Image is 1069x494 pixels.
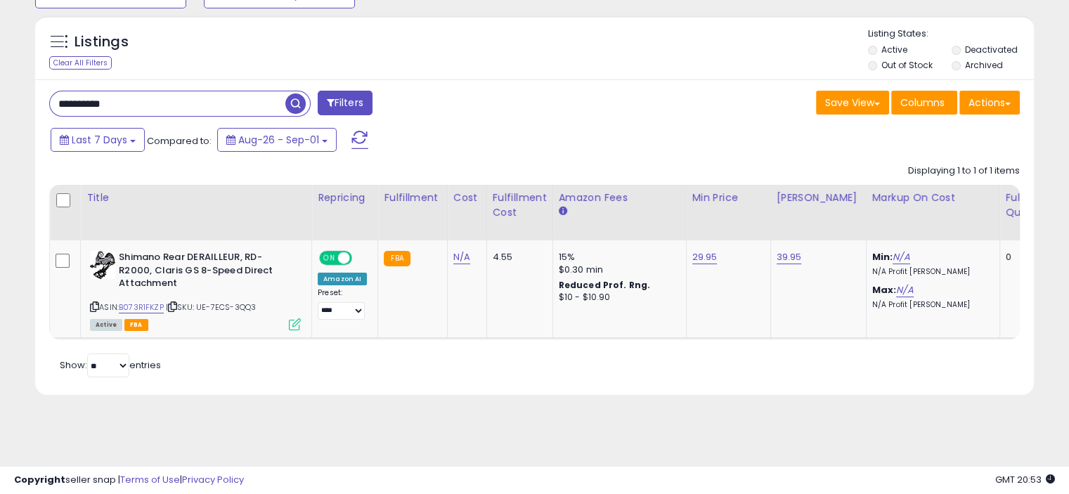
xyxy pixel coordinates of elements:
span: ON [320,252,338,264]
div: Amazon Fees [559,190,680,205]
span: 2025-09-10 20:53 GMT [995,473,1055,486]
a: N/A [453,250,470,264]
div: Fulfillable Quantity [1006,190,1054,220]
div: Title [86,190,306,205]
div: Repricing [318,190,372,205]
div: ASIN: [90,251,301,329]
p: Listing States: [868,27,1034,41]
button: Columns [891,91,957,115]
button: Aug-26 - Sep-01 [217,128,337,152]
div: $10 - $10.90 [559,292,675,304]
label: Out of Stock [881,59,933,71]
a: N/A [896,283,913,297]
span: OFF [350,252,372,264]
span: Aug-26 - Sep-01 [238,133,319,147]
img: 41iDaY0xoIL._SL40_.jpg [90,251,115,279]
label: Deactivated [964,44,1017,56]
b: Max: [872,283,897,297]
span: Columns [900,96,945,110]
button: Save View [816,91,889,115]
span: | SKU: UE-7ECS-3QQ3 [166,301,256,313]
div: 0 [1006,251,1049,264]
h5: Listings [74,32,129,52]
b: Reduced Prof. Rng. [559,279,651,291]
div: Fulfillment Cost [493,190,547,220]
b: Shimano Rear DERAILLEUR, RD-R2000, Claris GS 8-Speed Direct Attachment [119,251,290,294]
small: FBA [384,251,410,266]
th: The percentage added to the cost of goods (COGS) that forms the calculator for Min & Max prices. [866,185,999,240]
div: Fulfillment [384,190,441,205]
span: All listings currently available for purchase on Amazon [90,319,122,331]
div: Displaying 1 to 1 of 1 items [908,164,1020,178]
div: 4.55 [493,251,542,264]
span: Last 7 Days [72,133,127,147]
a: 29.95 [692,250,718,264]
label: Archived [964,59,1002,71]
div: 15% [559,251,675,264]
p: N/A Profit [PERSON_NAME] [872,300,989,310]
b: Min: [872,250,893,264]
small: Amazon Fees. [559,205,567,218]
div: seller snap | | [14,474,244,487]
span: FBA [124,319,148,331]
div: Amazon AI [318,273,367,285]
a: Terms of Use [120,473,180,486]
a: N/A [893,250,909,264]
button: Filters [318,91,372,115]
div: Min Price [692,190,765,205]
div: Clear All Filters [49,56,112,70]
span: Show: entries [60,358,161,372]
button: Last 7 Days [51,128,145,152]
strong: Copyright [14,473,65,486]
div: [PERSON_NAME] [777,190,860,205]
button: Actions [959,91,1020,115]
label: Active [881,44,907,56]
p: N/A Profit [PERSON_NAME] [872,267,989,277]
span: Compared to: [147,134,212,148]
a: B073R1FKZP [119,301,164,313]
div: Markup on Cost [872,190,994,205]
div: Preset: [318,288,367,320]
a: Privacy Policy [182,473,244,486]
div: $0.30 min [559,264,675,276]
a: 39.95 [777,250,802,264]
div: Cost [453,190,481,205]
